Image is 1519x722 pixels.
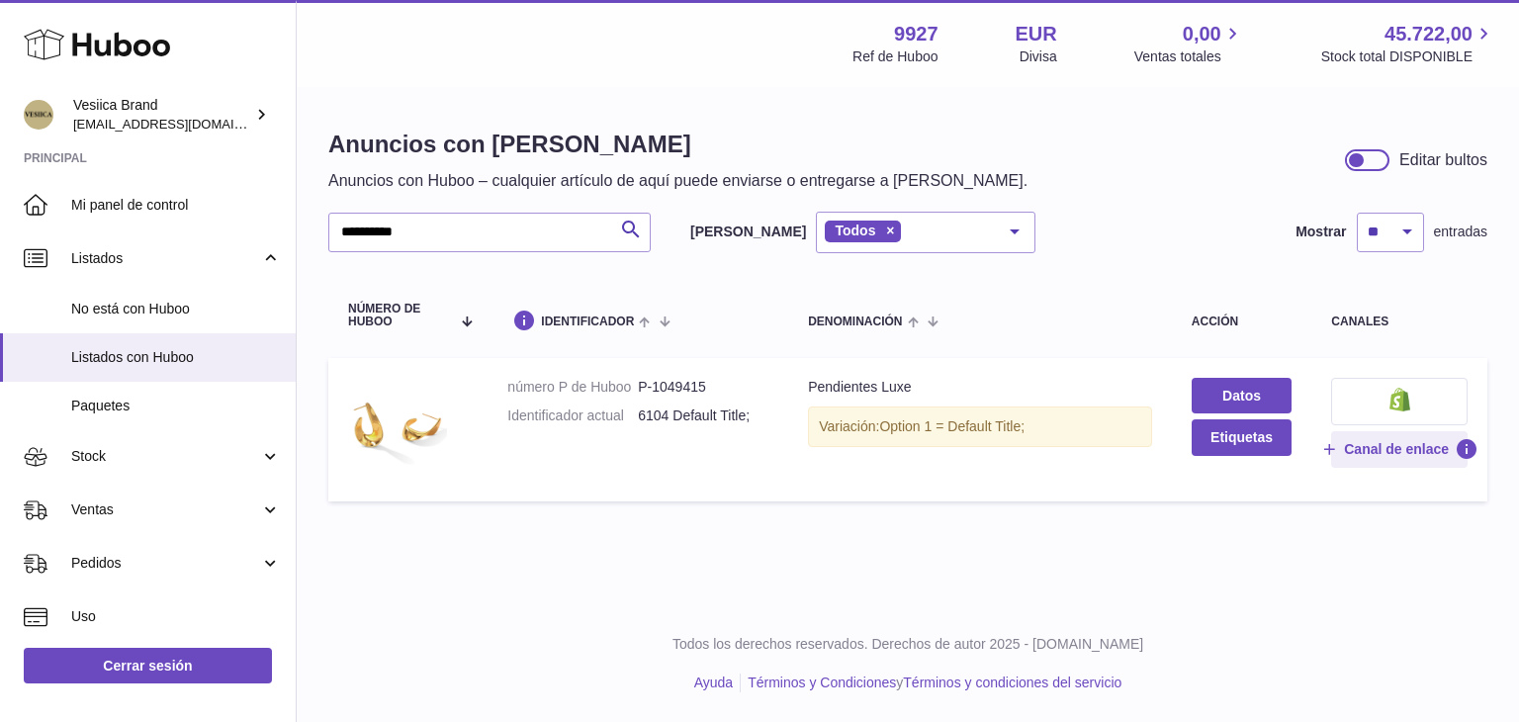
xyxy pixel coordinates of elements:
span: denominación [808,316,902,328]
a: Términos y condiciones del servicio [903,675,1121,690]
span: Listados [71,249,260,268]
label: Mostrar [1296,223,1346,241]
p: Anuncios con Huboo – cualquier artículo de aquí puede enviarse o entregarse a [PERSON_NAME]. [328,170,1028,192]
span: Canal de enlace [1344,440,1449,458]
span: [EMAIL_ADDRESS][DOMAIN_NAME] [73,116,291,132]
img: shopify-small.png [1389,388,1410,411]
span: Stock total DISPONIBLE [1321,47,1495,66]
dt: Identificador actual [507,406,638,425]
li: y [741,674,1121,692]
a: 45.722,00 Stock total DISPONIBLE [1321,21,1495,66]
span: Option 1 = Default Title; [879,418,1025,434]
div: Variación: [808,406,1152,447]
a: Datos [1192,378,1292,413]
h1: Anuncios con [PERSON_NAME] [328,129,1028,160]
span: Mi panel de control [71,196,281,215]
a: Términos y Condiciones [748,675,896,690]
span: Paquetes [71,397,281,415]
a: Cerrar sesión [24,648,272,683]
label: [PERSON_NAME] [690,223,806,241]
dd: 6104 Default Title; [638,406,768,425]
span: identificador [541,316,634,328]
a: Ayuda [694,675,733,690]
span: número de Huboo [348,303,451,328]
span: 0,00 [1183,21,1221,47]
span: Ventas [71,500,260,519]
button: Etiquetas [1192,419,1292,455]
span: No está con Huboo [71,300,281,318]
div: acción [1192,316,1292,328]
span: Stock [71,447,260,466]
div: Editar bultos [1399,149,1487,171]
a: 0,00 Ventas totales [1134,21,1244,66]
div: Vesiica Brand [73,96,251,134]
img: Pendientes Luxe [348,378,447,477]
div: Pendientes Luxe [808,378,1152,397]
strong: 9927 [894,21,938,47]
span: 45.722,00 [1385,21,1473,47]
span: Listados con Huboo [71,348,281,367]
span: Todos [835,223,875,238]
p: Todos los derechos reservados. Derechos de autor 2025 - [DOMAIN_NAME] [313,635,1503,654]
div: canales [1331,316,1468,328]
div: Divisa [1020,47,1057,66]
span: Uso [71,607,281,626]
span: Ventas totales [1134,47,1244,66]
img: logistic@vesiica.com [24,100,53,130]
span: Pedidos [71,554,260,573]
button: Canal de enlace [1331,431,1468,467]
div: Ref de Huboo [852,47,938,66]
dt: número P de Huboo [507,378,638,397]
dd: P-1049415 [638,378,768,397]
strong: EUR [1016,21,1057,47]
span: entradas [1434,223,1487,241]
